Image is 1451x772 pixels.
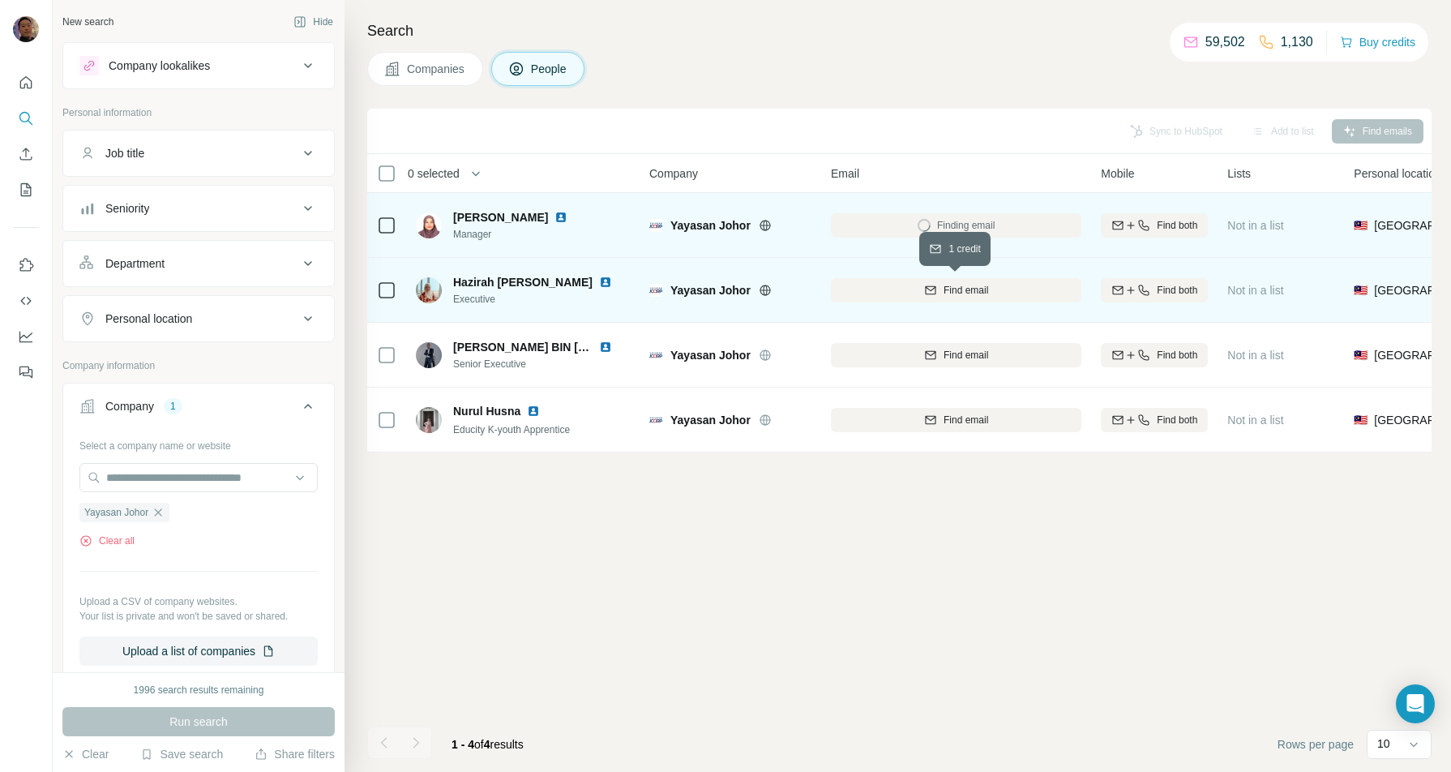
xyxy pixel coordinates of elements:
span: [PERSON_NAME] BIN [PERSON_NAME] [453,341,670,354]
button: Buy credits [1340,31,1415,54]
span: Educity K-youth Apprentice [453,424,570,435]
span: Not in a list [1227,414,1283,427]
span: 🇲🇾 [1354,347,1368,363]
div: Department [105,255,165,272]
span: [PERSON_NAME] [453,209,548,225]
p: Upload a CSV of company websites. [79,594,318,609]
img: Avatar [416,212,442,238]
button: My lists [13,175,39,204]
img: LinkedIn logo [599,276,612,289]
span: results [452,738,524,751]
img: LinkedIn logo [599,341,612,354]
span: Not in a list [1227,219,1283,232]
p: 10 [1377,736,1390,752]
p: 1,130 [1281,32,1313,52]
span: 4 [484,738,490,751]
span: Personal location [1354,165,1440,182]
button: Find email [831,343,1081,367]
div: Job title [105,145,144,161]
span: Find email [944,413,988,427]
button: Department [63,244,334,283]
div: 1996 search results remaining [134,683,264,697]
span: Not in a list [1227,349,1283,362]
div: Select a company name or website [79,432,318,453]
span: Lists [1227,165,1251,182]
button: Find both [1101,278,1208,302]
span: Rows per page [1278,736,1354,753]
img: Avatar [416,342,442,368]
span: Find both [1157,348,1197,362]
button: Use Surfe on LinkedIn [13,251,39,280]
span: Hazirah [PERSON_NAME] [453,274,593,290]
button: Hide [282,10,345,34]
button: Clear all [79,534,135,548]
span: Executive [453,292,631,307]
button: Seniority [63,189,334,228]
span: Manager [453,227,587,242]
span: Senior Executive [453,357,631,371]
button: Feedback [13,358,39,387]
img: Logo of Yayasan Johor [649,284,662,297]
img: Logo of Yayasan Johor [649,414,662,427]
span: Yayasan Johor [670,217,751,234]
img: Avatar [416,407,442,433]
span: Yayasan Johor [670,347,751,363]
button: Upload a list of companies [79,637,318,666]
div: 1 [164,399,182,414]
h4: Search [367,19,1432,42]
p: Personal information [62,105,335,120]
div: Company [105,398,154,414]
button: Find both [1101,408,1208,432]
span: 0 selected [408,165,460,182]
span: Find email [944,348,988,362]
span: Find both [1157,413,1197,427]
p: Company information [62,358,335,373]
button: Use Surfe API [13,286,39,315]
button: Personal location [63,299,334,338]
span: 1 - 4 [452,738,474,751]
div: Seniority [105,200,149,217]
span: Find email [944,283,988,298]
img: LinkedIn logo [527,405,540,418]
div: New search [62,15,113,29]
span: Mobile [1101,165,1134,182]
img: Logo of Yayasan Johor [649,219,662,232]
span: Find both [1157,283,1197,298]
img: LinkedIn logo [554,211,567,224]
button: Share filters [255,746,335,762]
div: Company lookalikes [109,58,210,74]
span: 🇲🇾 [1354,217,1368,234]
span: Yayasan Johor [84,505,148,520]
span: Nurul Husna [453,403,520,419]
img: Avatar [13,16,39,42]
span: of [474,738,484,751]
div: Open Intercom Messenger [1396,684,1435,723]
button: Enrich CSV [13,139,39,169]
span: People [531,61,568,77]
span: 🇲🇾 [1354,282,1368,298]
p: Your list is private and won't be saved or shared. [79,609,318,624]
span: Yayasan Johor [670,412,751,428]
p: 59,502 [1205,32,1245,52]
span: Email [831,165,859,182]
span: 🇲🇾 [1354,412,1368,428]
span: Not in a list [1227,284,1283,297]
span: Company [649,165,698,182]
button: Dashboard [13,322,39,351]
button: Save search [140,746,223,762]
span: Find both [1157,218,1197,233]
button: Search [13,104,39,133]
button: Company1 [63,387,334,432]
button: Quick start [13,68,39,97]
button: Find email [831,278,1081,302]
button: Job title [63,134,334,173]
button: Find both [1101,343,1208,367]
span: Yayasan Johor [670,282,751,298]
button: Clear [62,746,109,762]
span: Companies [407,61,466,77]
div: Personal location [105,311,192,327]
button: Find both [1101,213,1208,238]
button: Find email [831,408,1081,432]
button: Company lookalikes [63,46,334,85]
img: Logo of Yayasan Johor [649,349,662,362]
